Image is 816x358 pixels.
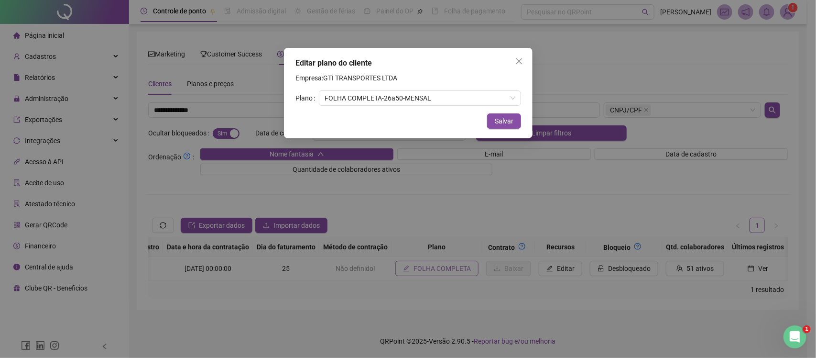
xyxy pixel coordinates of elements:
span: Empresa: GTI TRANSPORTES LTDA [295,74,397,82]
button: Salvar [487,113,521,129]
button: Close [511,54,527,69]
span: FOLHA COMPLETA - 26 a 50 - MENSAL [325,91,515,105]
span: 1 [803,325,811,333]
iframe: Intercom live chat [783,325,806,348]
div: Editar plano do cliente [295,57,521,69]
span: Salvar [495,116,513,126]
span: close [515,57,523,65]
label: Plano [295,90,319,106]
